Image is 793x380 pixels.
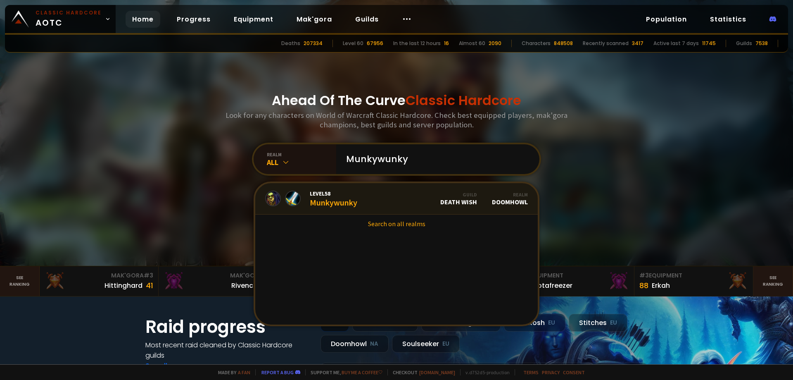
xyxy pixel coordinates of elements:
[639,271,649,280] span: # 3
[753,266,793,296] a: Seeranking
[459,40,485,47] div: Almost 60
[387,369,455,375] span: Checkout
[267,158,336,167] div: All
[492,191,528,198] div: Realm
[222,110,571,129] h3: Look for any characters on World of Warcraft Classic Hardcore. Check best equipped players, mak'g...
[583,40,629,47] div: Recently scanned
[489,40,501,47] div: 2090
[104,280,142,291] div: Hittinghard
[40,266,159,296] a: Mak'Gora#3Hittinghard41
[145,340,311,361] h4: Most recent raid cleaned by Classic Hardcore guilds
[442,340,449,348] small: EU
[652,280,670,291] div: Erkah
[440,191,477,206] div: Death Wish
[305,369,382,375] span: Support me,
[261,369,294,375] a: Report a bug
[610,319,617,327] small: EU
[159,266,278,296] a: Mak'Gora#2Rivench100
[349,11,385,28] a: Guilds
[492,191,528,206] div: Doomhowl
[523,369,539,375] a: Terms
[736,40,752,47] div: Guilds
[36,9,102,29] span: AOTC
[703,11,753,28] a: Statistics
[392,335,460,353] div: Soulseeker
[548,319,555,327] small: EU
[231,280,257,291] div: Rivench
[632,40,643,47] div: 3417
[145,314,311,340] h1: Raid progress
[542,369,560,375] a: Privacy
[653,40,699,47] div: Active last 7 days
[639,280,648,291] div: 88
[554,40,573,47] div: 848508
[533,280,572,291] div: Notafreezer
[145,361,199,370] a: See all progress
[45,271,153,280] div: Mak'Gora
[342,369,382,375] a: Buy me a coffee
[144,271,153,280] span: # 3
[281,40,300,47] div: Deaths
[290,11,339,28] a: Mak'gora
[304,40,323,47] div: 207334
[238,369,250,375] a: a fan
[321,335,389,353] div: Doomhowl
[272,91,521,110] h1: Ahead Of The Curve
[639,271,748,280] div: Equipment
[267,151,336,158] div: realm
[255,183,538,215] a: Level58MunkywunkyGuildDeath WishRealmDoomhowl
[755,40,768,47] div: 7538
[639,11,693,28] a: Population
[310,190,357,197] span: Level 58
[227,11,280,28] a: Equipment
[440,191,477,198] div: Guild
[255,215,538,233] a: Search on all realms
[170,11,217,28] a: Progress
[444,40,449,47] div: 16
[504,314,565,332] div: Nek'Rosh
[146,280,153,291] div: 41
[419,369,455,375] a: [DOMAIN_NAME]
[5,5,116,33] a: Classic HardcoreAOTC
[702,40,716,47] div: 11745
[126,11,160,28] a: Home
[520,271,629,280] div: Equipment
[370,340,378,348] small: NA
[460,369,510,375] span: v. d752d5 - production
[406,91,521,110] span: Classic Hardcore
[634,266,753,296] a: #3Equipment88Erkah
[36,9,102,17] small: Classic Hardcore
[213,369,250,375] span: Made by
[563,369,585,375] a: Consent
[343,40,363,47] div: Level 60
[164,271,272,280] div: Mak'Gora
[393,40,441,47] div: In the last 12 hours
[310,190,357,208] div: Munkywunky
[515,266,634,296] a: #2Equipment88Notafreezer
[569,314,627,332] div: Stitches
[341,144,529,174] input: Search a character...
[522,40,551,47] div: Characters
[367,40,383,47] div: 67956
